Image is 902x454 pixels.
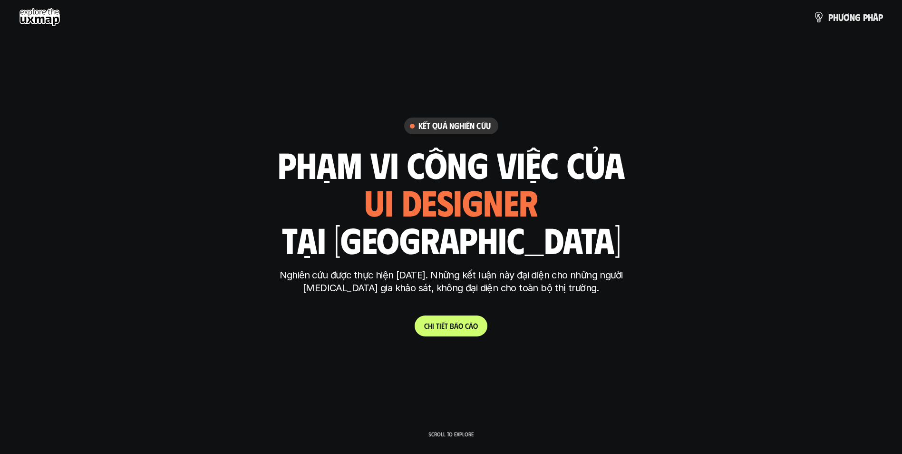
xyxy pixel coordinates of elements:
span: n [850,12,855,22]
a: phươngpháp [813,8,883,27]
span: o [458,321,463,330]
span: h [868,12,873,22]
span: p [878,12,883,22]
span: p [863,12,868,22]
p: Nghiên cứu được thực hiện [DATE]. Những kết luận này đại diện cho những người [MEDICAL_DATA] gia ... [273,269,630,295]
span: c [465,321,469,330]
span: t [445,321,448,330]
span: ư [838,12,844,22]
span: á [454,321,458,330]
span: b [450,321,454,330]
span: t [436,321,439,330]
span: g [855,12,861,22]
span: ế [441,321,445,330]
span: ơ [844,12,850,22]
span: C [424,321,428,330]
span: p [828,12,833,22]
a: Chitiếtbáocáo [415,316,487,336]
h6: Kết quả nghiên cứu [418,120,491,131]
h1: tại [GEOGRAPHIC_DATA] [281,219,621,259]
span: h [428,321,432,330]
span: h [833,12,838,22]
span: i [432,321,434,330]
span: i [439,321,441,330]
p: Scroll to explore [428,431,474,437]
h1: phạm vi công việc của [278,144,625,184]
span: á [873,12,878,22]
span: á [469,321,473,330]
span: o [473,321,478,330]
